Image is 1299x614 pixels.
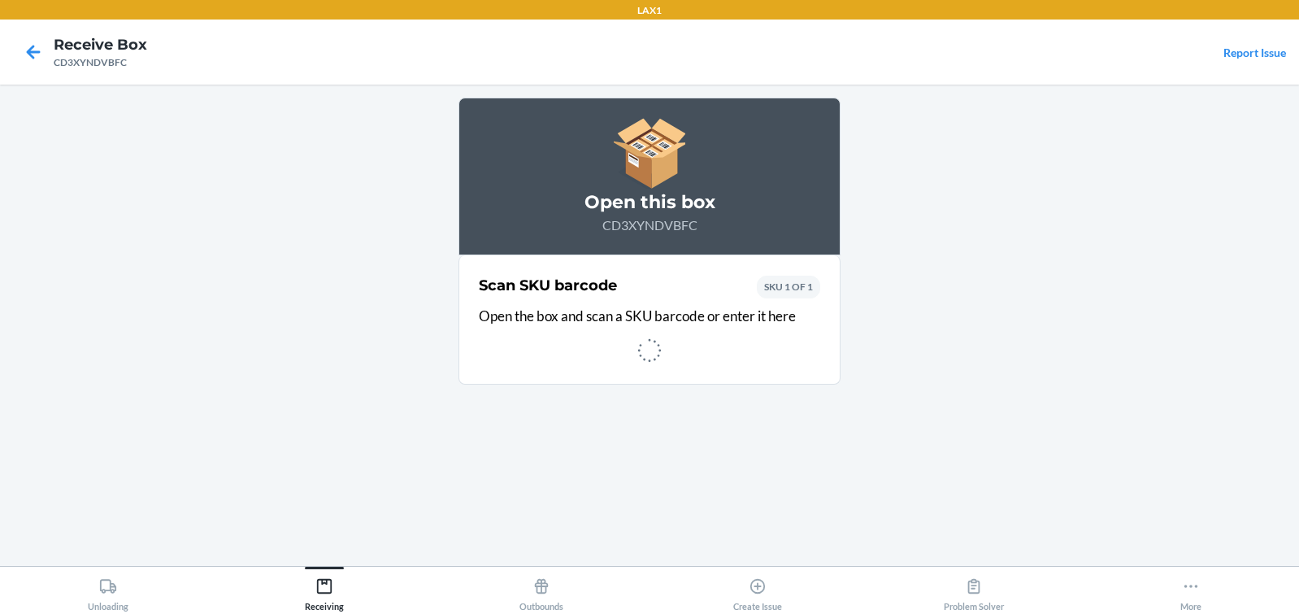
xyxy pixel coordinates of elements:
[649,567,866,612] button: Create Issue
[1180,571,1201,612] div: More
[479,216,820,235] p: CD3XYNDVBFC
[54,55,147,70] div: CD3XYNDVBFC
[479,275,617,296] h2: Scan SKU barcode
[866,567,1082,612] button: Problem Solver
[305,571,344,612] div: Receiving
[216,567,432,612] button: Receiving
[519,571,563,612] div: Outbounds
[1223,46,1286,59] a: Report Issue
[479,306,820,327] p: Open the box and scan a SKU barcode or enter it here
[733,571,782,612] div: Create Issue
[1083,567,1299,612] button: More
[88,571,128,612] div: Unloading
[433,567,649,612] button: Outbounds
[54,34,147,55] h4: Receive Box
[944,571,1004,612] div: Problem Solver
[479,189,820,216] h3: Open this box
[764,280,813,294] p: SKU 1 OF 1
[637,3,662,18] p: LAX1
